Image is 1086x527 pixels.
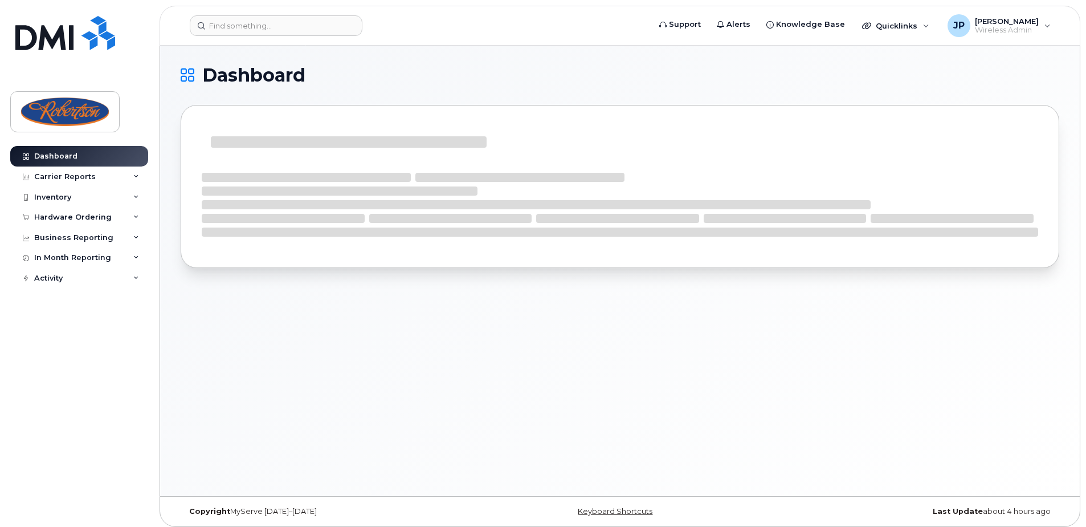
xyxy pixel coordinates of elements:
[202,67,305,84] span: Dashboard
[189,507,230,516] strong: Copyright
[181,507,473,516] div: MyServe [DATE]–[DATE]
[766,507,1059,516] div: about 4 hours ago
[933,507,983,516] strong: Last Update
[578,507,652,516] a: Keyboard Shortcuts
